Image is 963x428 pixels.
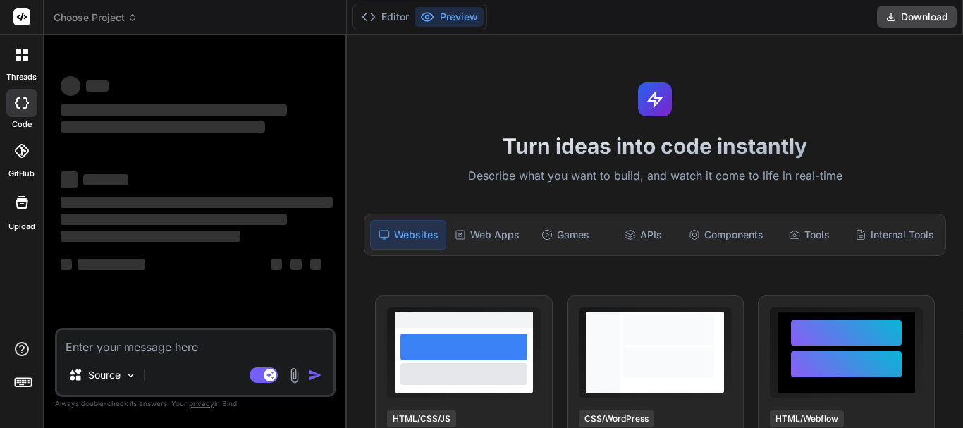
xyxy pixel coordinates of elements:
span: ‌ [271,259,282,270]
span: ‌ [61,231,240,242]
span: ‌ [61,121,265,133]
p: Describe what you want to build, and watch it come to life in real-time [355,167,955,185]
button: Download [877,6,957,28]
div: Games [528,220,603,250]
label: Upload [8,221,35,233]
span: ‌ [310,259,321,270]
div: Websites [370,220,446,250]
button: Preview [415,7,484,27]
img: Pick Models [125,369,137,381]
p: Always double-check its answers. Your in Bind [55,397,336,410]
div: Internal Tools [849,220,940,250]
div: Components [683,220,769,250]
label: threads [6,71,37,83]
span: privacy [189,399,214,408]
label: code [12,118,32,130]
span: ‌ [61,197,333,208]
h1: Turn ideas into code instantly [355,133,955,159]
span: ‌ [61,76,80,96]
div: Web Apps [449,220,525,250]
span: ‌ [290,259,302,270]
div: HTML/Webflow [770,410,844,427]
div: APIs [606,220,680,250]
span: ‌ [61,104,287,116]
div: CSS/WordPress [579,410,654,427]
span: ‌ [61,171,78,188]
span: ‌ [61,259,72,270]
img: attachment [286,367,302,384]
span: ‌ [61,214,287,225]
div: HTML/CSS/JS [387,410,456,427]
span: ‌ [78,259,145,270]
label: GitHub [8,168,35,180]
span: Choose Project [54,11,137,25]
span: ‌ [83,174,128,185]
span: ‌ [86,80,109,92]
div: Tools [772,220,847,250]
img: icon [308,368,322,382]
p: Source [88,368,121,382]
button: Editor [356,7,415,27]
